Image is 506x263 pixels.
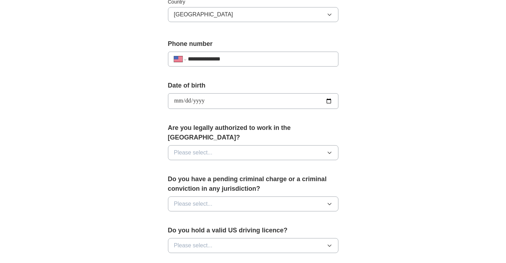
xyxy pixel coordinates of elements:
button: [GEOGRAPHIC_DATA] [168,7,338,22]
span: Please select... [174,241,213,250]
button: Please select... [168,145,338,160]
label: Phone number [168,39,338,49]
span: Please select... [174,200,213,208]
span: Please select... [174,148,213,157]
button: Please select... [168,238,338,253]
span: [GEOGRAPHIC_DATA] [174,10,233,19]
button: Please select... [168,196,338,211]
label: Date of birth [168,81,338,90]
label: Are you legally authorized to work in the [GEOGRAPHIC_DATA]? [168,123,338,142]
label: Do you have a pending criminal charge or a criminal conviction in any jurisdiction? [168,174,338,194]
label: Do you hold a valid US driving licence? [168,226,338,235]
